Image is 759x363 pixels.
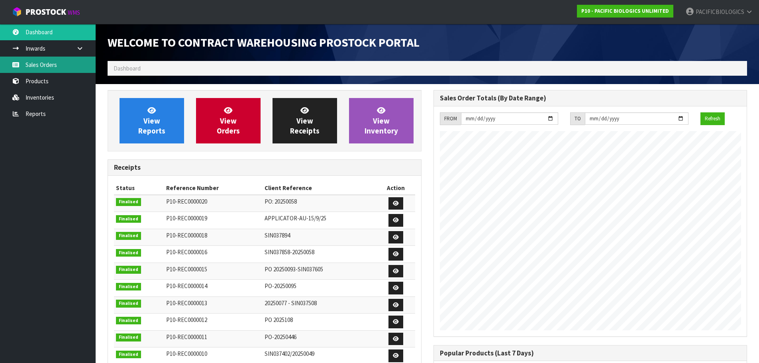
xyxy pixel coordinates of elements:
span: PO-20250095 [265,282,296,290]
span: Finalised [116,249,141,257]
span: ProStock [25,7,66,17]
button: Refresh [700,112,725,125]
span: View Inventory [365,106,398,135]
h3: Receipts [114,164,415,171]
span: View Orders [217,106,240,135]
strong: P10 - PACIFIC BIOLOGICS UNLIMITED [581,8,669,14]
h3: Sales Order Totals (By Date Range) [440,94,741,102]
span: Dashboard [114,65,141,72]
a: ViewInventory [349,98,414,143]
span: Finalised [116,351,141,359]
span: APPLICATOR-AU-15/9/25 [265,214,326,222]
span: Finalised [116,232,141,240]
th: Client Reference [263,182,377,194]
span: P10-REC0000013 [166,299,207,307]
span: PACIFICBIOLOGICS [696,8,744,16]
th: Reference Number [164,182,263,194]
span: P10-REC0000012 [166,316,207,324]
span: Finalised [116,300,141,308]
span: SIN037894 [265,232,290,239]
span: PO 20250093-SIN037605 [265,265,323,273]
span: PO: 20250058 [265,198,297,205]
span: View Reports [138,106,165,135]
span: Finalised [116,334,141,341]
span: Finalised [116,198,141,206]
span: Finalised [116,266,141,274]
span: Welcome to Contract Warehousing ProStock Portal [108,35,420,50]
a: ViewReceipts [273,98,337,143]
span: P10-REC0000018 [166,232,207,239]
span: P10-REC0000015 [166,265,207,273]
span: P10-REC0000019 [166,214,207,222]
span: SIN037402/20250049 [265,350,314,357]
span: PO-20250446 [265,333,296,341]
a: ViewReports [120,98,184,143]
span: Finalised [116,317,141,325]
span: View Receipts [290,106,320,135]
th: Status [114,182,164,194]
span: P10-REC0000011 [166,333,207,341]
span: P10-REC0000020 [166,198,207,205]
span: PO 2025108 [265,316,293,324]
th: Action [377,182,415,194]
span: Finalised [116,283,141,291]
div: FROM [440,112,461,125]
a: ViewOrders [196,98,261,143]
img: cube-alt.png [12,7,22,17]
small: WMS [68,9,80,16]
span: 20250077 - SIN037508 [265,299,317,307]
span: P10-REC0000010 [166,350,207,357]
span: P10-REC0000016 [166,248,207,256]
span: Finalised [116,215,141,223]
h3: Popular Products (Last 7 Days) [440,349,741,357]
span: P10-REC0000014 [166,282,207,290]
div: TO [570,112,585,125]
span: SIN037858-20250058 [265,248,314,256]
